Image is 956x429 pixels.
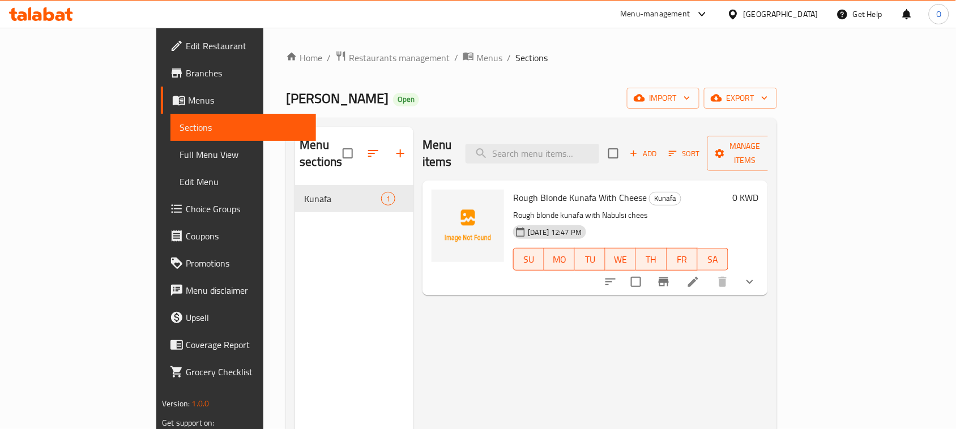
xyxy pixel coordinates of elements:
[476,51,502,65] span: Menus
[733,190,759,205] h6: 0 KWD
[161,277,316,304] a: Menu disclaimer
[743,275,757,289] svg: Show Choices
[286,50,776,65] nav: breadcrumb
[432,190,504,262] img: Rough Blonde Kunafa With Cheese
[180,121,307,134] span: Sections
[161,331,316,358] a: Coverage Report
[295,181,413,217] nav: Menu sections
[672,251,693,268] span: FR
[304,192,381,205] span: Kunafa
[180,148,307,161] span: Full Menu View
[192,396,210,411] span: 1.0.0
[601,141,625,165] span: Select section
[466,144,599,164] input: search
[627,88,699,109] button: import
[597,268,624,295] button: sort-choices
[360,140,387,167] span: Sort sections
[180,175,307,188] span: Edit Menu
[686,275,700,289] a: Edit menu item
[709,268,736,295] button: delete
[610,251,631,268] span: WE
[186,202,307,216] span: Choice Groups
[744,8,818,20] div: [GEOGRAPHIC_DATA]
[513,189,647,206] span: Rough Blonde Kunafa With Cheese
[336,141,360,165] span: Select all sections
[170,168,316,195] a: Edit Menu
[625,145,661,162] span: Add item
[579,251,601,268] span: TU
[186,39,307,53] span: Edit Restaurant
[382,194,395,204] span: 1
[188,93,307,107] span: Menus
[649,192,681,205] div: Kunafa
[666,145,703,162] button: Sort
[170,114,316,141] a: Sections
[186,338,307,351] span: Coverage Report
[625,145,661,162] button: Add
[669,147,700,160] span: Sort
[393,93,419,106] div: Open
[186,365,307,379] span: Grocery Checklist
[161,87,316,114] a: Menus
[393,95,419,104] span: Open
[518,251,540,268] span: SU
[286,85,389,111] span: [PERSON_NAME]
[161,222,316,250] a: Coupons
[707,136,783,171] button: Manage items
[186,229,307,243] span: Coupons
[422,136,452,170] h2: Menu items
[387,140,414,167] button: Add section
[335,50,450,65] a: Restaurants management
[186,256,307,270] span: Promotions
[186,284,307,297] span: Menu disclaimer
[381,192,395,205] div: items
[515,51,548,65] span: Sections
[349,51,450,65] span: Restaurants management
[641,251,662,268] span: TH
[575,248,605,271] button: TU
[702,251,724,268] span: SA
[650,268,677,295] button: Branch-specific-item
[716,139,774,168] span: Manage items
[636,248,667,271] button: TH
[186,311,307,324] span: Upsell
[605,248,636,271] button: WE
[628,147,659,160] span: Add
[661,145,707,162] span: Sort items
[621,7,690,21] div: Menu-management
[523,227,586,238] span: [DATE] 12:47 PM
[549,251,570,268] span: MO
[161,59,316,87] a: Branches
[295,185,413,212] div: Kunafa1
[161,250,316,277] a: Promotions
[544,248,575,271] button: MO
[650,192,681,205] span: Kunafa
[736,268,763,295] button: show more
[327,51,331,65] li: /
[936,8,941,20] span: O
[161,195,316,222] a: Choice Groups
[161,32,316,59] a: Edit Restaurant
[463,50,502,65] a: Menus
[170,141,316,168] a: Full Menu View
[513,208,728,222] p: Rough blonde kunafa with Nabulsi chees
[300,136,342,170] h2: Menu sections
[698,248,728,271] button: SA
[667,248,698,271] button: FR
[513,248,544,271] button: SU
[713,91,768,105] span: export
[454,51,458,65] li: /
[507,51,511,65] li: /
[162,396,190,411] span: Version:
[161,304,316,331] a: Upsell
[636,91,690,105] span: import
[186,66,307,80] span: Branches
[161,358,316,385] a: Grocery Checklist
[704,88,777,109] button: export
